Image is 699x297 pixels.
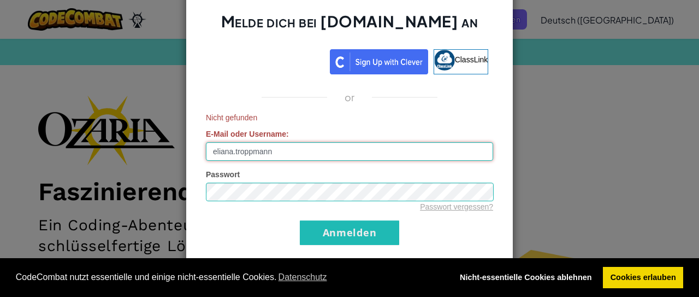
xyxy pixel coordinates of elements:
span: Nicht gefunden [206,112,493,123]
h2: Melde dich bei [DOMAIN_NAME] an [206,11,493,43]
span: E-Mail oder Username [206,130,286,138]
span: Passwort [206,170,240,179]
div: Über Google anmelden. Wird in neuem Tab geöffnet. [211,48,324,72]
a: Passwort vergessen? [420,202,493,211]
iframe: Schaltfläche „Über Google anmelden“ [205,48,330,72]
img: clever_sso_button@2x.png [330,49,428,74]
img: classlink-logo-small.png [434,50,455,71]
span: ClassLink [455,55,488,63]
a: deny cookies [452,267,599,289]
p: or [345,91,355,104]
a: allow cookies [603,267,683,289]
a: learn more about cookies [276,269,328,286]
a: Über Google anmelden. Wird in neuem Tab geöffnet. [211,49,324,74]
span: CodeCombat nutzt essentielle und einige nicht-essentielle Cookies. [16,269,444,286]
label: : [206,129,289,139]
input: Anmelden [300,220,399,245]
